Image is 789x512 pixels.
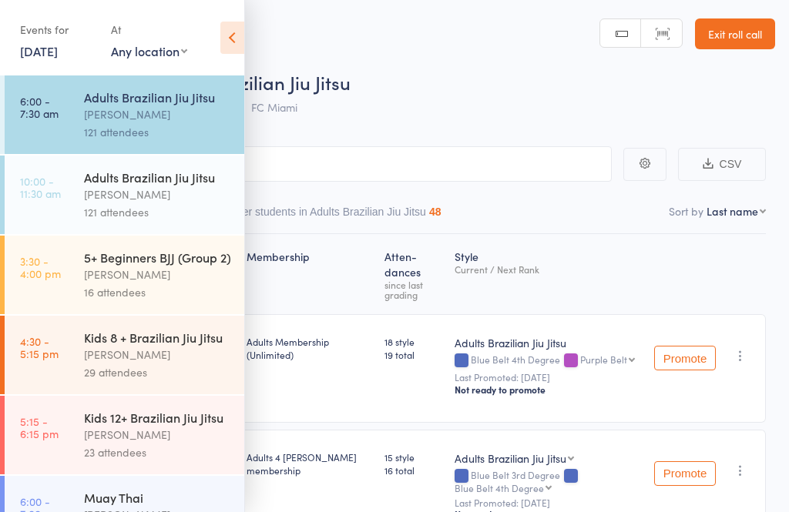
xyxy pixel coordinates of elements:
div: [PERSON_NAME] [84,105,231,123]
a: 6:00 -7:30 amAdults Brazilian Jiu Jitsu[PERSON_NAME]121 attendees [5,75,244,154]
div: Kids 8 + Brazilian Jiu Jitsu [84,329,231,346]
small: Last Promoted: [DATE] [455,497,642,508]
div: Blue Belt 3rd Degree [455,470,642,493]
div: 121 attendees [84,123,231,141]
div: 5+ Beginners BJJ (Group 2) [84,249,231,266]
div: Adults Brazilian Jiu Jitsu [455,335,642,350]
time: 4:30 - 5:15 pm [20,335,59,360]
div: 23 attendees [84,443,231,461]
span: 19 total [384,348,442,361]
a: Exit roll call [695,18,775,49]
input: Search by name [23,146,612,182]
div: [PERSON_NAME] [84,266,231,283]
div: Blue Belt 4th Degree [455,483,544,493]
small: Last Promoted: [DATE] [455,372,642,383]
div: Events for [20,17,96,42]
time: 5:15 - 6:15 pm [20,415,59,440]
div: Adults Brazilian Jiu Jitsu [455,450,566,466]
div: [PERSON_NAME] [84,426,231,443]
a: 4:30 -5:15 pmKids 8 + Brazilian Jiu Jitsu[PERSON_NAME]29 attendees [5,316,244,394]
div: Blue Belt 4th Degree [455,354,642,367]
time: 3:30 - 4:00 pm [20,255,61,279]
div: 48 [429,206,442,218]
label: Sort by [669,203,703,219]
button: CSV [678,148,766,181]
div: Adults 4 [PERSON_NAME] membership [247,450,372,477]
button: Promote [654,461,716,486]
span: 15 style [384,450,442,463]
button: Promote [654,346,716,370]
span: 16 total [384,463,442,477]
div: Last name [707,203,758,219]
span: FC Miami [251,99,297,115]
time: 6:00 - 7:30 am [20,95,59,119]
div: Membership [240,241,378,307]
div: Not ready to promote [455,383,642,396]
a: 3:30 -4:00 pm5+ Beginners BJJ (Group 2)[PERSON_NAME]16 attendees [5,236,244,314]
div: 16 attendees [84,283,231,301]
div: Adults Brazilian Jiu Jitsu [84,169,231,186]
div: Atten­dances [378,241,448,307]
span: 18 style [384,335,442,348]
a: 5:15 -6:15 pmKids 12+ Brazilian Jiu Jitsu[PERSON_NAME]23 attendees [5,396,244,474]
div: [PERSON_NAME] [84,346,231,363]
a: 10:00 -11:30 amAdults Brazilian Jiu Jitsu[PERSON_NAME]121 attendees [5,156,244,234]
div: Kids 12+ Brazilian Jiu Jitsu [84,409,231,426]
div: Muay Thai [84,489,231,506]
button: Other students in Adults Brazilian Jiu Jitsu48 [225,198,441,233]
div: At [111,17,187,42]
div: Style [448,241,648,307]
div: since last grading [384,279,442,300]
span: Adults Brazilian Jiu Jitsu [152,69,351,95]
div: Adults Membership (Unlimited) [247,335,372,361]
a: [DATE] [20,42,58,59]
div: 29 attendees [84,363,231,381]
div: [PERSON_NAME] [84,186,231,203]
div: 121 attendees [84,203,231,221]
time: 10:00 - 11:30 am [20,175,61,199]
div: Purple Belt [580,354,627,364]
div: Current / Next Rank [455,264,642,274]
div: Adults Brazilian Jiu Jitsu [84,89,231,105]
div: Any location [111,42,187,59]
